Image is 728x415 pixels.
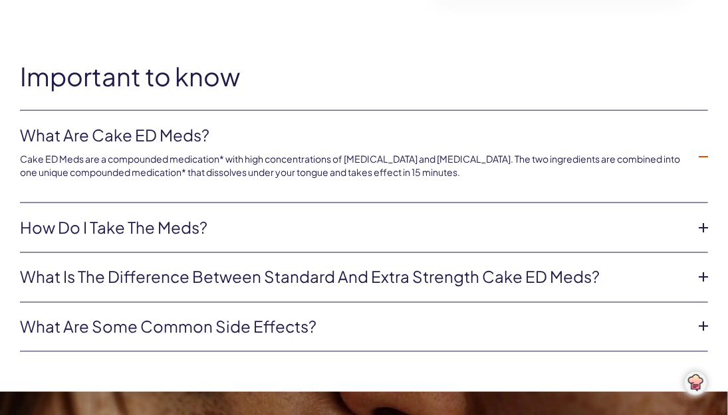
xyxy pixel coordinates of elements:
p: Cake ED Meds are a compounded medication* with high concentrations of [MEDICAL_DATA] and [MEDICAL... [20,153,687,179]
a: What are Cake ED Meds? [20,124,687,147]
a: How do I take the meds? [20,216,687,239]
h2: Important to know [20,62,708,90]
a: What is the difference between Standard and Extra Strength Cake ED meds? [20,266,687,289]
a: What are some common side effects? [20,316,687,339]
